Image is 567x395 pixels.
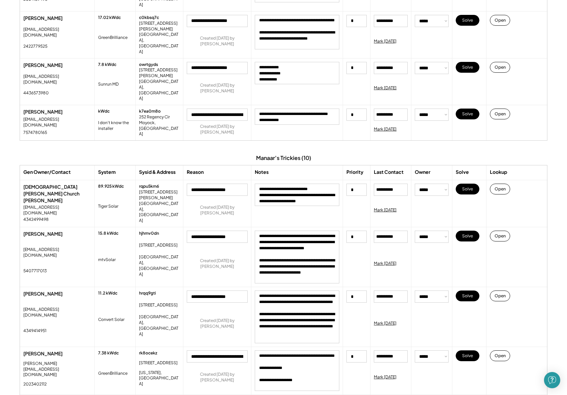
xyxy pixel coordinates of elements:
[139,15,159,21] div: c0kbsq7c
[490,350,510,361] button: Open
[23,184,91,204] div: [DEMOGRAPHIC_DATA][PERSON_NAME] Church [PERSON_NAME]
[544,372,560,388] div: Open Intercom Messenger
[374,207,396,213] div: Mark [DATE]
[139,302,178,308] div: [STREET_ADDRESS]
[139,314,180,337] div: [GEOGRAPHIC_DATA], [GEOGRAPHIC_DATA]
[187,318,248,329] div: Created [DATE] by [PERSON_NAME]
[456,184,479,194] button: Solve
[139,350,157,356] div: rk8ocekz
[374,126,396,132] div: Mark [DATE]
[98,204,118,209] div: Tiger Solar
[456,62,479,73] button: Solve
[98,291,117,296] div: 11.2 kWdc
[98,257,116,263] div: mtvSolar
[374,85,396,91] div: Mark [DATE]
[23,361,91,378] div: [PERSON_NAME][EMAIL_ADDRESS][DOMAIN_NAME]
[139,184,159,189] div: rqpu5km6
[98,120,132,132] div: I don't know the installer
[187,36,248,47] div: Created [DATE] by [PERSON_NAME]
[98,15,121,21] div: 17.02 kWdc
[23,268,47,274] div: 5407717013
[23,247,91,258] div: [EMAIL_ADDRESS][DOMAIN_NAME]
[490,231,510,241] button: Open
[256,154,311,162] div: Manaar's Trickies (10)
[374,261,396,266] div: Mark [DATE]
[139,21,180,32] div: [STREET_ADDRESS][PERSON_NAME]
[490,62,510,73] button: Open
[415,169,430,176] div: Owner
[23,231,91,237] div: [PERSON_NAME]
[23,74,91,85] div: [EMAIL_ADDRESS][DOMAIN_NAME]
[139,32,180,54] div: [GEOGRAPHIC_DATA], [GEOGRAPHIC_DATA]
[98,231,118,236] div: 15.8 kWdc
[23,350,91,357] div: [PERSON_NAME]
[23,130,47,136] div: 7574780165
[139,370,180,387] div: [US_STATE], [GEOGRAPHIC_DATA]
[187,83,248,94] div: Created [DATE] by [PERSON_NAME]
[139,231,159,236] div: hjhmv0dn
[187,258,248,270] div: Created [DATE] by [PERSON_NAME]
[23,169,71,176] div: Gen Owner/Contact
[139,169,176,176] div: Sysid & Address
[23,117,91,128] div: [EMAIL_ADDRESS][DOMAIN_NAME]
[23,15,91,22] div: [PERSON_NAME]
[490,169,507,176] div: Lookup
[139,254,180,277] div: [GEOGRAPHIC_DATA], [GEOGRAPHIC_DATA]
[23,328,46,334] div: 4349414951
[98,317,124,323] div: Convert Solar
[456,231,479,241] button: Solve
[23,205,91,216] div: [EMAIL_ADDRESS][DOMAIN_NAME]
[98,35,128,41] div: GreenBrilliance
[139,67,180,79] div: [STREET_ADDRESS][PERSON_NAME]
[23,27,91,38] div: [EMAIL_ADDRESS][DOMAIN_NAME]
[139,242,178,248] div: [STREET_ADDRESS]
[490,184,510,194] button: Open
[98,371,128,376] div: GreenBrilliance
[490,291,510,301] button: Open
[98,82,119,87] div: Sunrun MD
[187,124,248,135] div: Created [DATE] by [PERSON_NAME]
[139,360,178,366] div: [STREET_ADDRESS]
[139,291,156,296] div: hrqq9gti
[187,372,248,383] div: Created [DATE] by [PERSON_NAME]
[456,15,479,26] button: Solve
[23,90,49,96] div: 4436573980
[490,109,510,119] button: Open
[346,169,363,176] div: Priority
[23,62,91,69] div: [PERSON_NAME]
[374,39,396,44] div: Mark [DATE]
[139,201,180,224] div: [GEOGRAPHIC_DATA], [GEOGRAPHIC_DATA]
[374,374,396,380] div: Mark [DATE]
[23,381,47,387] div: 2023402112
[98,169,116,176] div: System
[139,109,161,114] div: k7ea0m8o
[490,15,510,26] button: Open
[139,114,176,120] div: 252 Regency Cir
[23,44,47,49] div: 2422779525
[456,169,469,176] div: Solve
[98,109,110,114] div: kWdc
[187,205,248,216] div: Created [DATE] by [PERSON_NAME]
[139,120,180,137] div: Moyock, [GEOGRAPHIC_DATA]
[456,109,479,119] button: Solve
[139,189,180,201] div: [STREET_ADDRESS][PERSON_NAME]
[139,79,180,101] div: [GEOGRAPHIC_DATA], [GEOGRAPHIC_DATA]
[456,350,479,361] button: Solve
[187,169,204,176] div: Reason
[98,62,116,68] div: 7.8 kWdc
[23,291,91,297] div: [PERSON_NAME]
[23,307,91,318] div: [EMAIL_ADDRESS][DOMAIN_NAME]
[255,169,269,176] div: Notes
[139,62,158,68] div: owrtgyds
[456,291,479,301] button: Solve
[23,109,91,115] div: [PERSON_NAME]
[98,350,119,356] div: 7.38 kWdc
[23,217,49,223] div: 4342499498
[374,169,404,176] div: Last Contact
[98,184,124,189] div: 89.925 kWdc
[374,321,396,326] div: Mark [DATE]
